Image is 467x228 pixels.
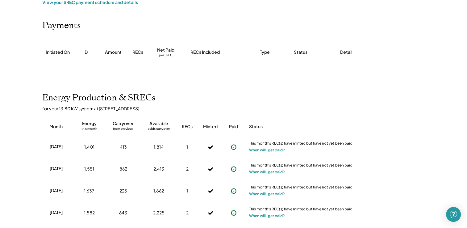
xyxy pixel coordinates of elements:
div: 2 [186,210,189,216]
button: When will I get paid? [249,169,285,175]
div: Available [149,120,168,127]
div: 2,225 [153,210,165,216]
div: Month [49,124,63,130]
div: Amount [105,49,122,55]
button: Payment approved, but not yet initiated. [229,186,238,196]
div: Detail [340,49,352,55]
div: Status [249,124,354,130]
div: this month [81,127,97,133]
div: Type [260,49,270,55]
div: [DATE] [50,144,63,150]
button: When will I get paid? [249,213,285,219]
button: Payment approved, but not yet initiated. [229,142,238,152]
button: Payment approved, but not yet initiated. [229,208,238,217]
div: 1,862 [153,188,164,194]
div: 2 [186,166,189,172]
button: When will I get paid? [249,147,285,153]
div: RECs [182,124,193,130]
div: per SREC [159,53,173,58]
div: 1 [186,188,188,194]
div: 1,637 [84,188,94,194]
div: for your 13.80 kW system at [STREET_ADDRESS] [42,106,431,111]
div: Initiated On [46,49,70,55]
div: This month's REC(s) have minted but have not yet been paid. [249,207,354,213]
div: This month's REC(s) have minted but have not yet been paid. [249,185,354,191]
div: [DATE] [50,166,63,172]
div: 225 [119,188,127,194]
div: 413 [120,144,127,150]
div: ID [83,49,88,55]
div: RECs Included [190,49,220,55]
div: Net Paid [157,47,174,53]
div: Open Intercom Messenger [446,207,461,222]
h2: Energy Production & SRECs [42,93,156,103]
div: 1,582 [84,210,95,216]
div: [DATE] [50,209,63,216]
div: Minted [203,124,218,130]
div: Carryover [113,120,134,127]
div: 2,413 [153,166,164,172]
div: 1,814 [154,144,164,150]
div: This month's REC(s) have minted but have not yet been paid. [249,141,354,147]
div: Status [294,49,307,55]
div: 1 [186,144,188,150]
div: from previous [113,127,133,133]
div: [DATE] [50,188,63,194]
div: RECs [132,49,143,55]
button: When will I get paid? [249,191,285,197]
div: 1,551 [84,166,94,172]
div: adds carryover [148,127,170,133]
div: Energy [82,120,97,127]
div: 643 [119,210,127,216]
div: 862 [119,166,127,172]
button: Payment approved, but not yet initiated. [229,164,238,174]
div: 1,401 [84,144,94,150]
h2: Payments [42,20,81,31]
div: Paid [229,124,238,130]
div: This month's REC(s) have minted but have not yet been paid. [249,163,354,169]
